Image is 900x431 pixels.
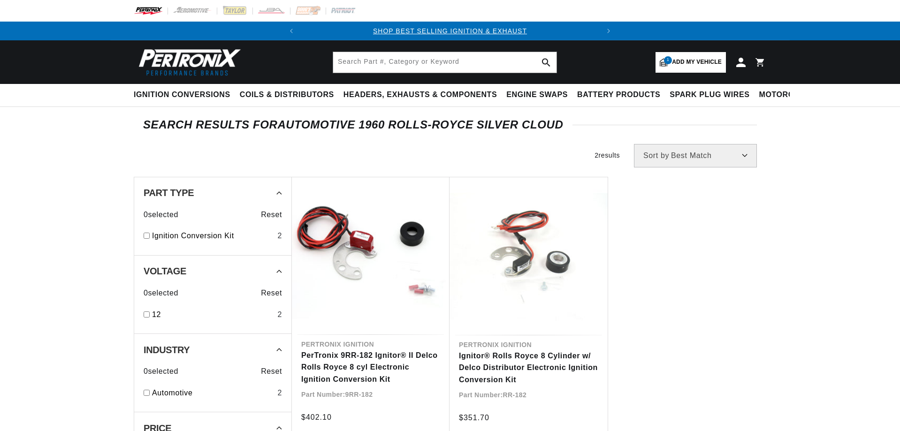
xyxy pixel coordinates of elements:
span: Reset [261,365,282,378]
button: Translation missing: en.sections.announcements.previous_announcement [282,22,301,40]
a: SHOP BEST SELLING IGNITION & EXHAUST [373,27,527,35]
span: Industry [144,345,190,355]
span: 1 [664,56,672,64]
summary: Spark Plug Wires [665,84,754,106]
a: Ignition Conversion Kit [152,230,274,242]
summary: Coils & Distributors [235,84,339,106]
summary: Engine Swaps [502,84,572,106]
img: Pertronix [134,46,242,78]
span: Headers, Exhausts & Components [343,90,497,100]
summary: Motorcycle [755,84,820,106]
span: Ignition Conversions [134,90,230,100]
summary: Headers, Exhausts & Components [339,84,502,106]
span: 0 selected [144,209,178,221]
div: 2 [277,230,282,242]
span: 2 results [595,151,620,159]
span: Sort by [643,152,669,159]
slideshow-component: Translation missing: en.sections.announcements.announcement_bar [110,22,790,40]
span: 0 selected [144,365,178,378]
button: Translation missing: en.sections.announcements.next_announcement [599,22,618,40]
span: Voltage [144,266,186,276]
span: Part Type [144,188,194,197]
a: 1Add my vehicle [656,52,726,73]
div: Announcement [301,26,599,36]
select: Sort by [634,144,757,167]
div: 2 [277,387,282,399]
div: 1 of 2 [301,26,599,36]
summary: Ignition Conversions [134,84,235,106]
summary: Battery Products [572,84,665,106]
span: Motorcycle [759,90,815,100]
a: PerTronix 9RR-182 Ignitor® II Delco Rolls Royce 8 cyl Electronic Ignition Conversion Kit [301,349,440,386]
span: Reset [261,209,282,221]
a: Ignitor® Rolls Royce 8 Cylinder w/ Delco Distributor Electronic Ignition Conversion Kit [459,350,598,386]
a: Automotive [152,387,274,399]
span: Coils & Distributors [240,90,334,100]
span: Reset [261,287,282,299]
span: Engine Swaps [506,90,568,100]
span: Battery Products [577,90,660,100]
div: 2 [277,309,282,321]
span: Spark Plug Wires [670,90,749,100]
a: 12 [152,309,274,321]
input: Search Part #, Category or Keyword [333,52,557,73]
span: Add my vehicle [672,58,722,67]
span: 0 selected [144,287,178,299]
button: search button [536,52,557,73]
div: SEARCH RESULTS FOR Automotive 1960 Rolls-Royce Silver Cloud [143,120,757,129]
